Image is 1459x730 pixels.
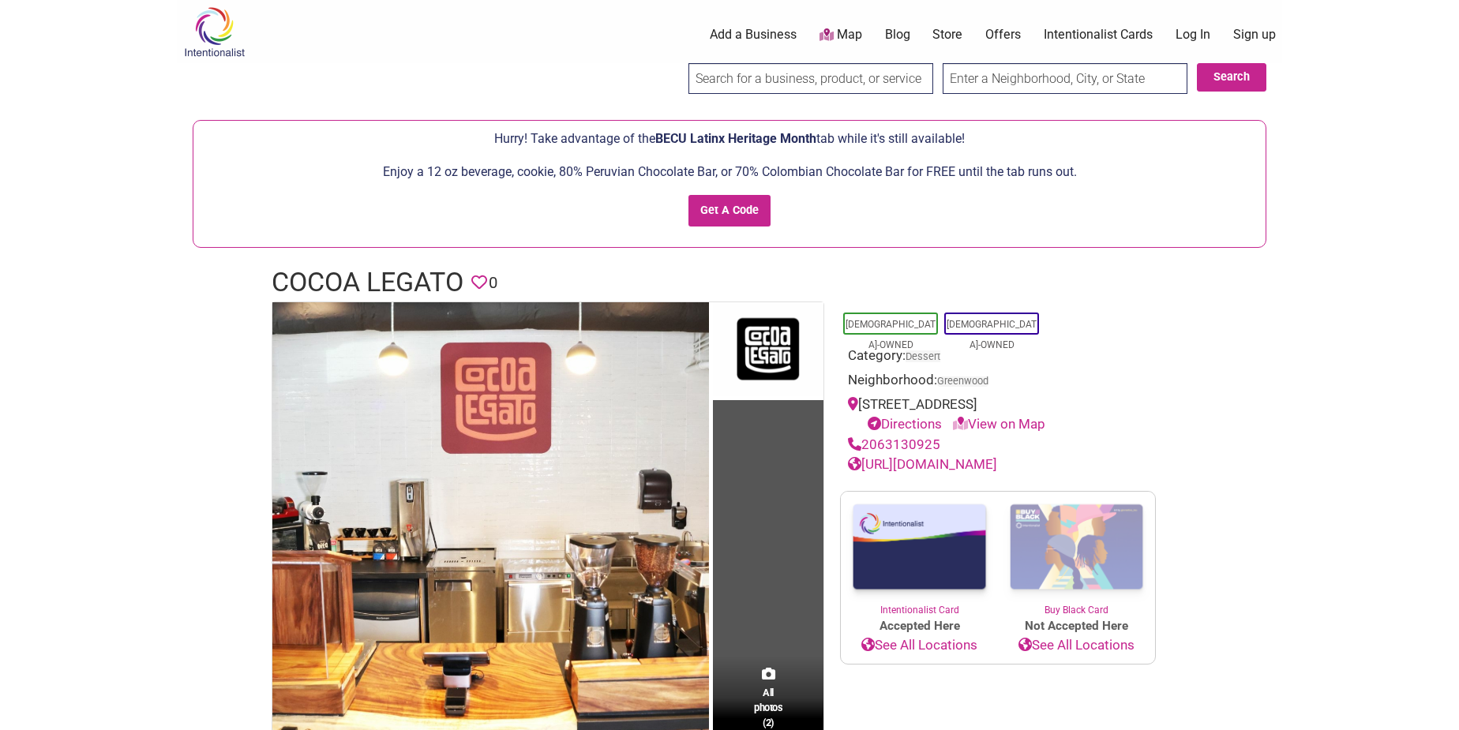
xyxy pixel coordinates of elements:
[848,346,1148,370] div: Category:
[943,63,1187,94] input: Enter a Neighborhood, City, or State
[1176,26,1210,43] a: Log In
[998,492,1155,618] a: Buy Black Card
[471,271,487,295] span: You must be logged in to save favorites.
[932,26,962,43] a: Store
[848,456,997,472] a: [URL][DOMAIN_NAME]
[848,395,1148,435] div: [STREET_ADDRESS]
[1233,26,1276,43] a: Sign up
[985,26,1021,43] a: Offers
[710,26,797,43] a: Add a Business
[848,436,940,452] a: 2063130925
[998,635,1155,656] a: See All Locations
[688,195,771,227] input: Get A Code
[201,129,1258,149] p: Hurry! Take advantage of the tab while it's still available!
[177,6,252,58] img: Intentionalist
[998,492,1155,604] img: Buy Black Card
[841,492,998,617] a: Intentionalist Card
[868,416,942,432] a: Directions
[272,264,463,301] h1: Cocoa Legato
[885,26,910,43] a: Blog
[998,617,1155,635] span: Not Accepted Here
[947,319,1037,350] a: [DEMOGRAPHIC_DATA]-Owned
[841,635,998,656] a: See All Locations
[953,416,1045,432] a: View on Map
[937,376,988,387] span: Greenwood
[846,319,936,350] a: [DEMOGRAPHIC_DATA]-Owned
[688,63,933,94] input: Search for a business, product, or service
[906,350,940,362] a: Dessert
[489,271,497,295] span: 0
[655,131,816,146] span: BECU Latinx Heritage Month
[201,162,1258,182] p: Enjoy a 12 oz beverage, cookie, 80% Peruvian Chocolate Bar, or 70% Colombian Chocolate Bar for FR...
[841,617,998,635] span: Accepted Here
[820,26,862,44] a: Map
[1197,63,1266,92] button: Search
[754,685,782,730] span: All photos (2)
[1044,26,1153,43] a: Intentionalist Cards
[841,492,998,603] img: Intentionalist Card
[848,370,1148,395] div: Neighborhood:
